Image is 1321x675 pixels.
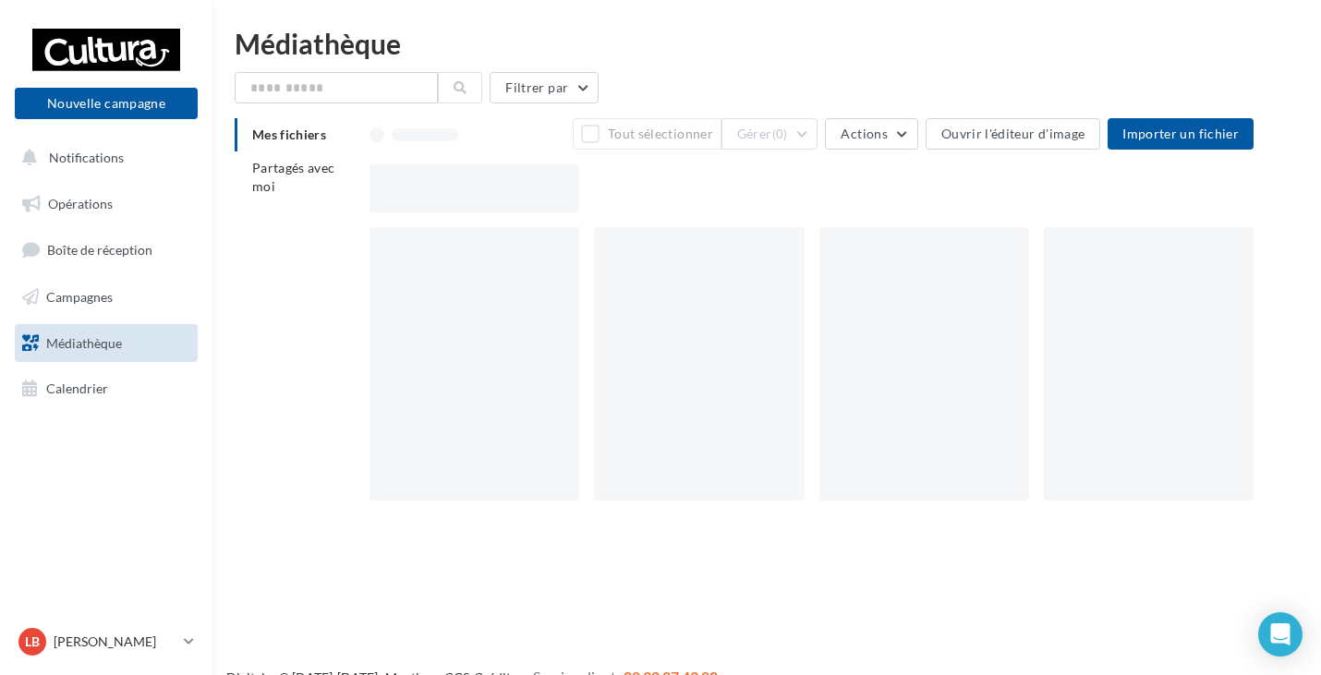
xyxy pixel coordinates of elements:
[46,289,113,305] span: Campagnes
[11,324,201,363] a: Médiathèque
[1258,612,1303,657] div: Open Intercom Messenger
[47,242,152,258] span: Boîte de réception
[11,278,201,317] a: Campagnes
[49,150,124,165] span: Notifications
[926,118,1100,150] button: Ouvrir l'éditeur d'image
[15,624,198,659] a: LB [PERSON_NAME]
[11,369,201,408] a: Calendrier
[11,139,194,177] button: Notifications
[721,118,818,150] button: Gérer(0)
[25,633,40,651] span: LB
[11,185,201,223] a: Opérations
[772,127,788,141] span: (0)
[252,160,335,194] span: Partagés avec moi
[54,633,176,651] p: [PERSON_NAME]
[1108,118,1254,150] button: Importer un fichier
[490,72,599,103] button: Filtrer par
[11,230,201,270] a: Boîte de réception
[235,30,1299,57] div: Médiathèque
[1122,126,1239,141] span: Importer un fichier
[825,118,917,150] button: Actions
[46,334,122,350] span: Médiathèque
[15,88,198,119] button: Nouvelle campagne
[252,127,326,142] span: Mes fichiers
[46,380,108,396] span: Calendrier
[573,118,721,150] button: Tout sélectionner
[48,196,113,211] span: Opérations
[841,126,887,141] span: Actions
